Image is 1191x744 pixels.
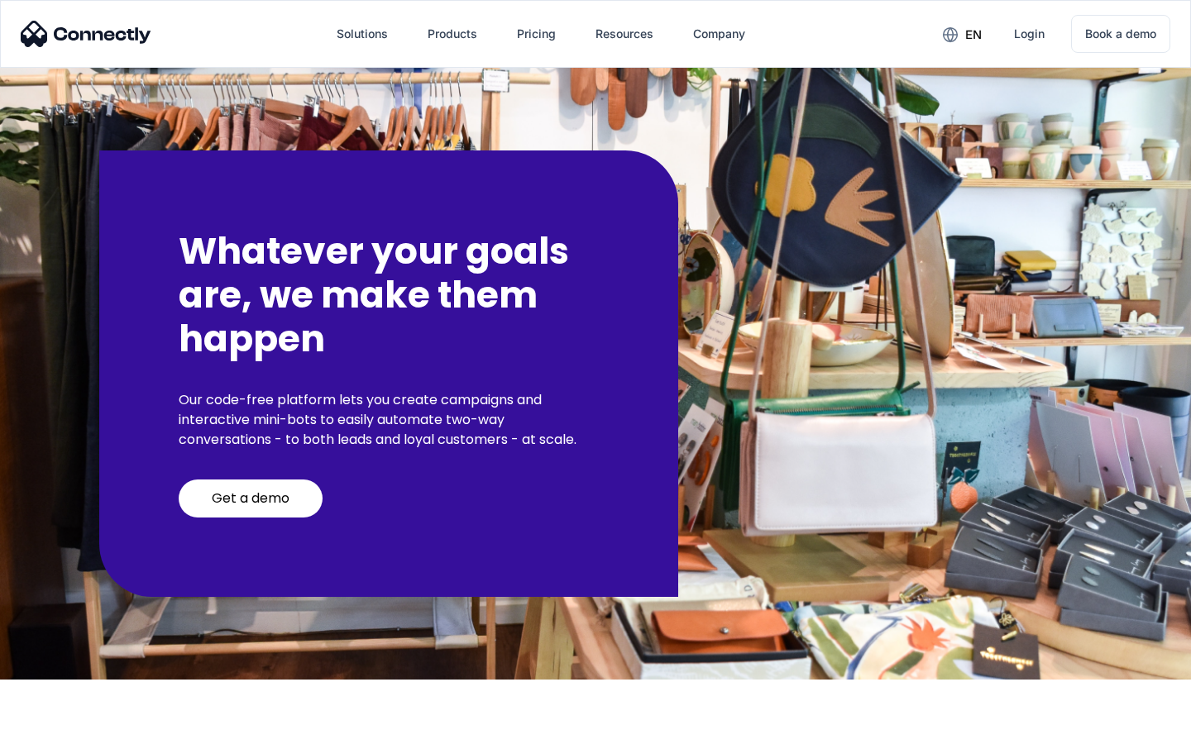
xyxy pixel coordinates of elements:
[212,490,289,507] div: Get a demo
[517,22,556,45] div: Pricing
[179,479,323,517] a: Get a demo
[595,22,653,45] div: Resources
[33,715,99,738] ul: Language list
[21,21,151,47] img: Connectly Logo
[1014,22,1045,45] div: Login
[693,22,745,45] div: Company
[1071,15,1170,53] a: Book a demo
[179,390,599,450] p: Our code-free platform lets you create campaigns and interactive mini-bots to easily automate two...
[337,22,388,45] div: Solutions
[1001,14,1058,54] a: Login
[428,22,477,45] div: Products
[17,715,99,738] aside: Language selected: English
[965,23,982,46] div: en
[179,230,599,360] h2: Whatever your goals are, we make them happen
[504,14,569,54] a: Pricing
